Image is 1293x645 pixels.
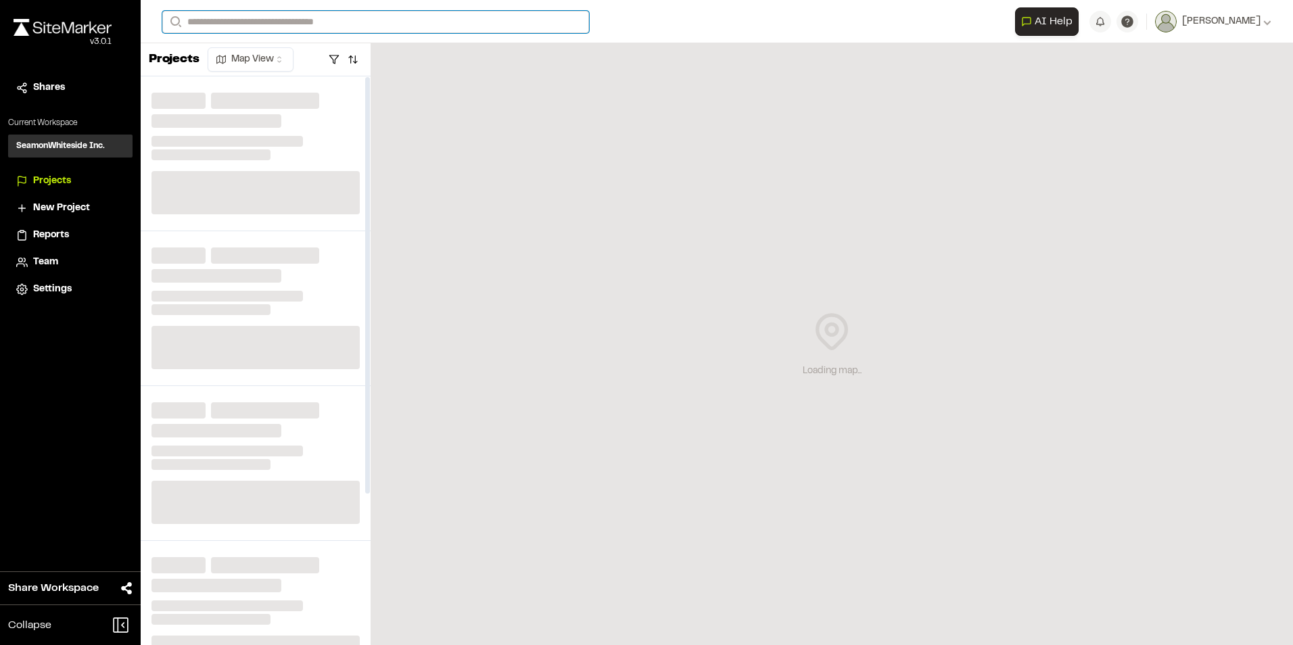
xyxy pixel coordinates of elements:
span: Settings [33,282,72,297]
span: Projects [33,174,71,189]
a: Team [16,255,124,270]
button: [PERSON_NAME] [1155,11,1271,32]
span: Team [33,255,58,270]
span: New Project [33,201,90,216]
a: New Project [16,201,124,216]
button: Open AI Assistant [1015,7,1079,36]
a: Settings [16,282,124,297]
span: Share Workspace [8,580,99,596]
div: Loading map... [803,364,862,379]
a: Projects [16,174,124,189]
span: Reports [33,228,69,243]
div: Open AI Assistant [1015,7,1084,36]
span: AI Help [1035,14,1073,30]
p: Current Workspace [8,117,133,129]
img: rebrand.png [14,19,112,36]
p: Projects [149,51,199,69]
span: Shares [33,80,65,95]
span: Collapse [8,617,51,634]
div: Oh geez...please don't... [14,36,112,48]
span: [PERSON_NAME] [1182,14,1261,29]
img: User [1155,11,1177,32]
h3: SeamonWhiteside Inc. [16,140,105,152]
a: Reports [16,228,124,243]
button: Search [162,11,187,33]
a: Shares [16,80,124,95]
